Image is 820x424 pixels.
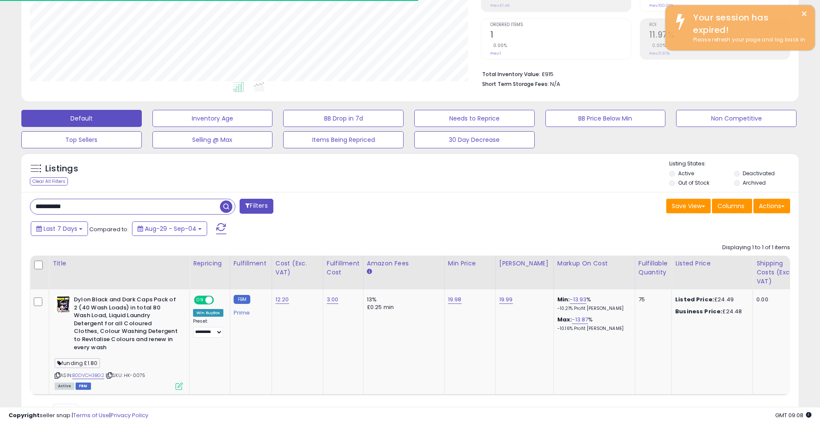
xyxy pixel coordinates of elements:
span: OFF [213,297,226,304]
button: Filters [240,199,273,214]
div: [PERSON_NAME] [499,259,550,268]
div: Win BuyBox [193,309,223,317]
div: Displaying 1 to 1 of 1 items [722,244,790,252]
button: BB Drop in 7d [283,110,404,127]
button: Non Competitive [676,110,797,127]
button: Last 7 Days [31,221,88,236]
div: % [557,316,628,332]
span: Compared to: [89,225,129,233]
div: Fulfillable Quantity [638,259,668,277]
div: % [557,296,628,312]
div: seller snap | | [9,412,148,420]
button: × [801,9,808,19]
i: Click to copy [55,373,60,378]
div: 75 [638,296,665,303]
div: Prime [234,306,265,316]
div: £0.25 min [367,303,438,311]
b: Short Term Storage Fees: [482,80,549,88]
button: Save View [666,199,711,213]
button: 30 Day Decrease [414,131,535,148]
p: Listing States: [669,160,798,168]
button: BB Price Below Min [545,110,666,127]
div: Amazon Fees [367,259,441,268]
h5: Listings [45,163,78,175]
small: Prev: 11.97% [649,51,670,56]
label: Out of Stock [678,179,709,186]
label: Archived [743,179,766,186]
img: 41IN-+ipIWL._SL40_.jpg [55,296,72,313]
b: Listed Price: [675,295,714,303]
div: Clear All Filters [30,177,68,185]
span: All listings currently available for purchase on Amazon [55,383,74,390]
a: Privacy Policy [111,411,148,419]
p: -10.21% Profit [PERSON_NAME] [557,306,628,312]
h2: 11.97% [649,30,790,41]
div: Fulfillment Cost [327,259,360,277]
span: 2025-09-15 09:08 GMT [775,411,811,419]
div: £24.48 [675,308,746,315]
th: The percentage added to the cost of goods (COGS) that forms the calculator for Min & Max prices. [553,256,635,289]
p: -10.16% Profit [PERSON_NAME] [557,326,628,332]
div: Title [53,259,186,268]
h2: 1 [490,30,631,41]
small: 0.00% [649,42,666,49]
div: Shipping Costs (Exc. VAT) [756,259,800,286]
span: FBM [76,383,91,390]
b: Min: [557,295,570,303]
button: Actions [753,199,790,213]
button: Needs to Reprice [414,110,535,127]
b: Max: [557,315,572,324]
button: Default [21,110,142,127]
span: ON [195,297,205,304]
a: 12.20 [275,295,289,304]
small: 0.00% [490,42,507,49]
a: B0DVCH3BG2 [72,372,104,379]
div: Markup on Cost [557,259,631,268]
label: Deactivated [743,170,775,177]
button: Columns [712,199,752,213]
span: Show: entries [36,406,98,415]
small: Prev: 1 [490,51,501,56]
div: Preset: [193,318,223,338]
button: Inventory Age [152,110,273,127]
span: funding £1.80 [55,358,100,368]
a: 19.99 [499,295,513,304]
b: Business Price: [675,307,722,315]
div: Min Price [448,259,492,268]
div: Please refresh your page and log back in [687,36,808,44]
span: Ordered Items [490,23,631,27]
b: Dylon Black and Dark Caps Pack of 2 (40 Wash Loads) in total 80 Wash Load, Liquid Laundry Deterge... [74,296,178,353]
div: 13% [367,296,438,303]
button: Top Sellers [21,131,142,148]
a: Terms of Use [73,411,109,419]
a: -13.87 [572,315,588,324]
a: 19.98 [448,295,462,304]
div: ASIN: [55,296,183,389]
i: Click to copy [107,373,112,378]
small: Prev: 100.00% [649,3,674,8]
button: Items Being Repriced [283,131,404,148]
a: 3.00 [327,295,339,304]
small: FBM [234,295,250,304]
div: Repricing [193,259,226,268]
li: £915 [482,68,784,79]
div: Cost (Exc. VAT) [275,259,319,277]
span: ROI [649,23,790,27]
div: 0.00 [756,296,797,303]
span: | SKU: HK-0075 [105,372,145,379]
a: -13.93 [570,295,586,304]
strong: Copyright [9,411,40,419]
small: Prev: £1.46 [490,3,510,8]
button: Selling @ Max [152,131,273,148]
div: £24.49 [675,296,746,303]
small: Amazon Fees. [367,268,372,276]
span: Last 7 Days [44,224,77,233]
button: Aug-29 - Sep-04 [132,221,207,236]
label: Active [678,170,694,177]
b: Total Inventory Value: [482,71,540,78]
span: Aug-29 - Sep-04 [145,224,196,233]
span: N/A [550,80,560,88]
div: Fulfillment [234,259,268,268]
div: Listed Price [675,259,749,268]
div: Your session has expired! [687,12,808,36]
